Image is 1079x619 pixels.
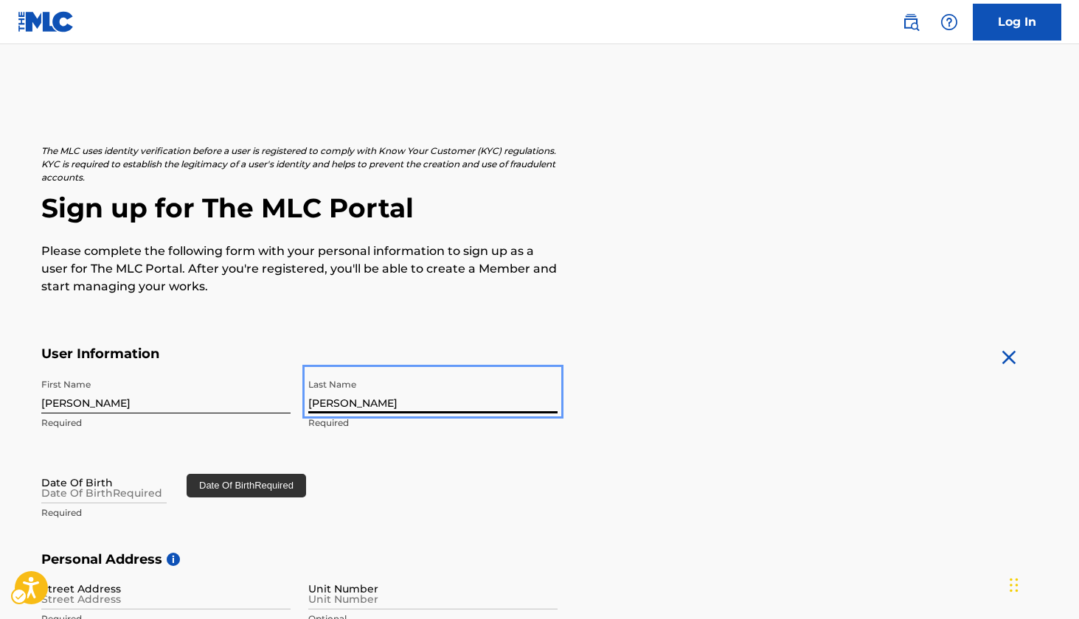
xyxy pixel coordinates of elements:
[41,242,558,295] p: Please complete the following form with your personal information to sign up as a user for The ML...
[41,371,291,413] input: First Name
[162,553,180,566] span: i
[41,506,291,520] p: Required
[41,461,167,503] input: Date Of BirthRequired
[973,4,1061,41] a: Log In
[41,551,1038,568] h5: Personal Address
[308,416,558,430] p: Required
[41,192,1038,225] h2: Sign up for The MLC Portal
[997,346,1021,369] img: close
[1005,548,1079,619] div: Chat Widget
[41,416,291,430] p: Required
[41,346,558,363] h5: User Information
[18,11,74,32] img: MLC Logo
[308,371,558,413] input: Last Name
[902,13,920,31] img: search
[167,553,180,566] span: i
[1010,563,1019,607] div: Drag
[940,13,958,31] img: help
[1005,548,1079,619] iframe: Hubspot Iframe
[308,567,558,609] input: Unit Number
[41,567,291,609] input: Street Address
[41,144,558,184] p: The MLC uses identity verification before a user is registered to comply with Know Your Customer ...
